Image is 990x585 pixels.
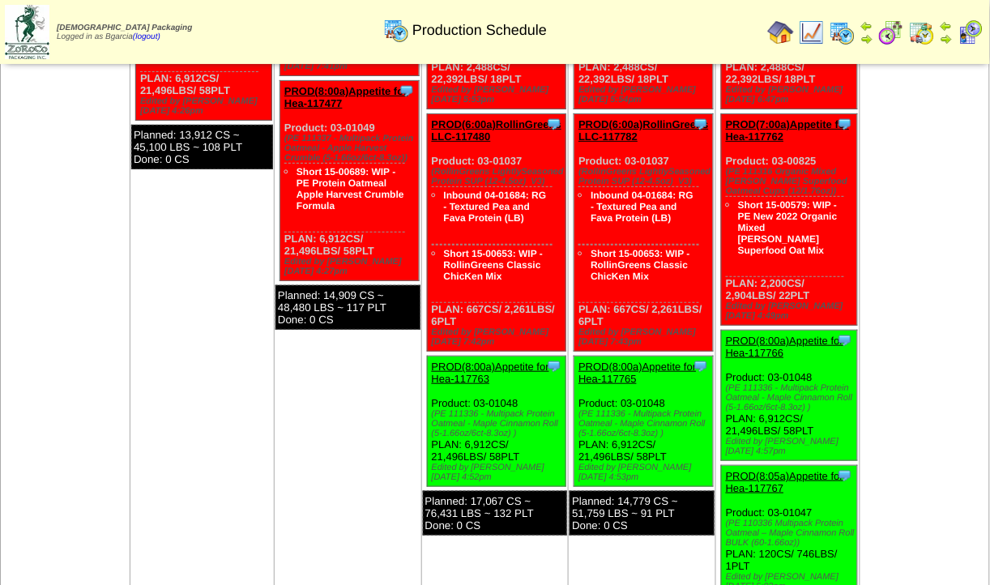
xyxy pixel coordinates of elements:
[909,19,935,45] img: calendarinout.gif
[726,383,857,412] div: (PE 111336 - Multipack Protein Oatmeal - Maple Cinnamon Roll (5-1.66oz/6ct-8.3oz) )
[546,358,562,374] img: Tooltip
[432,85,565,105] div: Edited by [PERSON_NAME] [DATE] 5:53pm
[570,491,715,536] div: Planned: 14,779 CS ~ 51,759 LBS ~ 91 PLT Done: 0 CS
[427,357,565,487] div: Product: 03-01048 PLAN: 6,912CS / 21,496LBS / 58PLT
[726,85,857,105] div: Edited by [PERSON_NAME] [DATE] 6:47pm
[860,19,873,32] img: arrowleft.gif
[860,32,873,45] img: arrowright.gif
[578,85,712,105] div: Edited by [PERSON_NAME] [DATE] 5:54pm
[721,114,857,326] div: Product: 03-00825 PLAN: 2,200CS / 2,904LBS / 22PLT
[578,118,708,143] a: PROD(6:00a)RollinGreens LLC-117782
[284,134,418,163] div: (PE 111337 - Multipack Protein Oatmeal - Apple Harvest Crumble (5-1.66oz/6ct-8.3oz))
[768,19,794,45] img: home.gif
[57,23,192,41] span: Logged in as Bgarcia
[830,19,856,45] img: calendarprod.gif
[432,167,565,186] div: (RollinGreens LightlySeasoned Protein SUP (12-4.5oz) V3)
[427,114,565,352] div: Product: 03-01037 PLAN: 667CS / 2,261LBS / 6PLT
[878,19,904,45] img: calendarblend.gif
[693,358,709,374] img: Tooltip
[140,96,271,116] div: Edited by [PERSON_NAME] [DATE] 4:26pm
[591,248,689,282] a: Short 15-00653: WIP - RollinGreens Classic ChicKen Mix
[412,22,547,39] span: Production Schedule
[726,167,857,196] div: (PE 111316 Organic Mixed [PERSON_NAME] Superfood Oatmeal Cups (12/1.76oz))
[958,19,984,45] img: calendarcustomer.gif
[726,301,857,321] div: Edited by [PERSON_NAME] [DATE] 4:49pm
[837,332,853,348] img: Tooltip
[399,83,415,99] img: Tooltip
[284,85,408,109] a: PROD(8:00a)Appetite for Hea-117477
[578,327,712,347] div: Edited by [PERSON_NAME] [DATE] 7:43pm
[131,125,273,169] div: Planned: 13,912 CS ~ 45,100 LBS ~ 108 PLT Done: 0 CS
[432,409,565,438] div: (PE 111336 - Multipack Protein Oatmeal - Maple Cinnamon Roll (5-1.66oz/6ct-8.3oz) )
[940,32,953,45] img: arrowright.gif
[574,357,713,487] div: Product: 03-01048 PLAN: 6,912CS / 21,496LBS / 58PLT
[574,114,713,352] div: Product: 03-01037 PLAN: 667CS / 2,261LBS / 6PLT
[721,331,857,461] div: Product: 03-01048 PLAN: 6,912CS / 21,496LBS / 58PLT
[591,190,693,224] a: Inbound 04-01684: RG - Textured Pea and Fava Protein (LB)
[432,463,565,482] div: Edited by [PERSON_NAME] [DATE] 4:52pm
[444,248,543,282] a: Short 15-00653: WIP - RollinGreens Classic ChicKen Mix
[578,361,696,385] a: PROD(8:00a)Appetite for Hea-117765
[726,519,857,548] div: (PE 110336 Multipack Protein Oatmeal – Maple Cinnamon Roll BULK (60-1.66oz))
[275,285,420,330] div: Planned: 14,909 CS ~ 48,480 LBS ~ 117 PLT Done: 0 CS
[432,361,549,385] a: PROD(8:00a)Appetite for Hea-117763
[578,463,712,482] div: Edited by [PERSON_NAME] [DATE] 4:53pm
[578,167,712,186] div: (RollinGreens LightlySeasoned Protein SUP (12-4.5oz) V3)
[837,116,853,132] img: Tooltip
[133,32,160,41] a: (logout)
[738,199,838,256] a: Short 15-00579: WIP - PE New 2022 Organic Mixed [PERSON_NAME] Superfood Oat Mix
[432,327,565,347] div: Edited by [PERSON_NAME] [DATE] 7:42pm
[726,118,849,143] a: PROD(7:00a)Appetite for Hea-117762
[578,409,712,438] div: (PE 111336 - Multipack Protein Oatmeal - Maple Cinnamon Roll (5-1.66oz/6ct-8.3oz) )
[693,116,709,132] img: Tooltip
[423,491,568,536] div: Planned: 17,067 CS ~ 76,431 LBS ~ 132 PLT Done: 0 CS
[726,437,857,456] div: Edited by [PERSON_NAME] [DATE] 4:57pm
[444,190,547,224] a: Inbound 04-01684: RG - Textured Pea and Fava Protein (LB)
[726,470,843,494] a: PROD(8:05a)Appetite for Hea-117767
[726,335,843,359] a: PROD(8:00a)Appetite for Hea-117766
[5,5,49,59] img: zoroco-logo-small.webp
[432,118,561,143] a: PROD(6:00a)RollinGreens LLC-117480
[546,116,562,132] img: Tooltip
[940,19,953,32] img: arrowleft.gif
[837,468,853,484] img: Tooltip
[284,257,418,276] div: Edited by [PERSON_NAME] [DATE] 4:27pm
[383,17,409,43] img: calendarprod.gif
[297,166,404,211] a: Short 15-00689: WIP - PE Protein Oatmeal Apple Harvest Crumble Formula
[57,23,192,32] span: [DEMOGRAPHIC_DATA] Packaging
[799,19,825,45] img: line_graph.gif
[280,81,419,281] div: Product: 03-01049 PLAN: 6,912CS / 21,496LBS / 58PLT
